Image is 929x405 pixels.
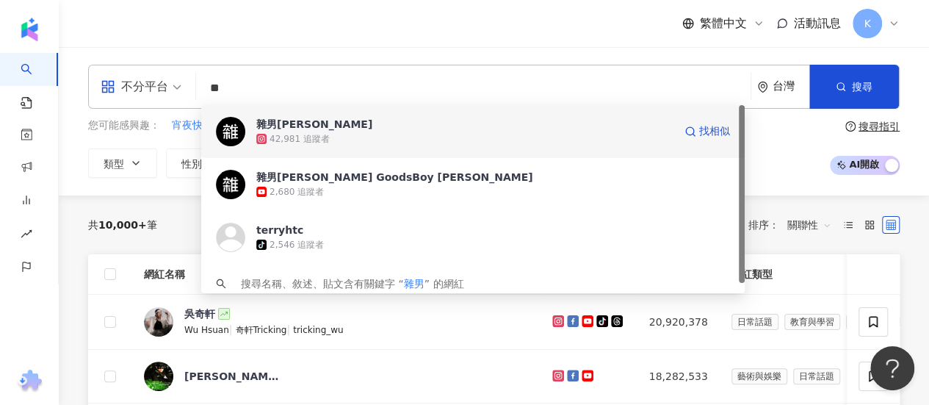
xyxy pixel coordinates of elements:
[793,368,840,384] span: 日常話題
[241,276,463,292] div: 搜尋名稱、敘述、貼文含有關鍵字 “ ” 的網紅
[21,53,50,110] a: search
[216,170,245,199] img: KOL Avatar
[256,170,533,184] div: 雜男[PERSON_NAME] GoodsBoy [PERSON_NAME]
[286,323,293,335] span: |
[256,223,303,237] div: terryhtc
[172,118,264,133] span: 宵夜快來高雄左營店
[637,350,720,404] td: 18,282,533
[748,213,839,237] div: 排序：
[216,117,245,146] img: KOL Avatar
[132,254,541,295] th: 網紅名稱
[293,325,344,335] span: tricking_wu
[846,314,875,330] span: 運動
[144,362,529,391] a: KOL Avatar[PERSON_NAME] [PERSON_NAME]
[235,325,286,335] span: 奇軒Tricking
[216,223,245,252] img: KOL Avatar
[404,278,424,290] span: 雜男
[757,82,768,93] span: environment
[15,370,44,393] img: chrome extension
[21,219,32,252] span: rise
[270,239,324,251] div: 2,546 追蹤者
[101,79,115,94] span: appstore
[18,18,41,41] img: logo icon
[864,15,870,32] span: K
[787,213,831,237] span: 關聯性
[870,346,914,390] iframe: Help Scout Beacon - Open
[98,219,147,231] span: 10,000+
[144,307,173,337] img: KOL Avatar
[270,186,324,198] div: 2,680 追蹤者
[784,314,840,330] span: 教育與學習
[88,148,157,178] button: 類型
[104,158,124,170] span: 類型
[684,117,730,146] a: 找相似
[270,133,330,146] div: 42,981 追蹤者
[256,117,372,132] div: 雜男[PERSON_NAME]
[852,81,872,93] span: 搜尋
[845,121,856,132] span: question-circle
[700,15,747,32] span: 繁體中文
[166,148,235,178] button: 性別
[858,121,900,132] div: 搜尋指引
[637,295,720,350] td: 20,920,378
[699,124,730,139] span: 找相似
[171,118,265,134] button: 宵夜快來高雄左營店
[229,323,236,335] span: |
[184,325,229,335] span: Wu Hsuan
[88,118,160,133] span: 您可能感興趣：
[181,158,202,170] span: 性別
[809,65,899,109] button: 搜尋
[731,314,778,330] span: 日常話題
[731,368,787,384] span: 藝術與娛樂
[184,369,280,384] div: [PERSON_NAME] [PERSON_NAME]
[144,307,529,337] a: KOL Avatar吳奇軒Wu Hsuan|奇軒Tricking|tricking_wu
[101,75,168,98] div: 不分平台
[794,16,841,30] span: 活動訊息
[184,307,215,321] div: 吳奇軒
[144,362,173,391] img: KOL Avatar
[216,279,226,289] span: search
[88,219,157,231] div: 共 筆
[773,80,809,93] div: 台灣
